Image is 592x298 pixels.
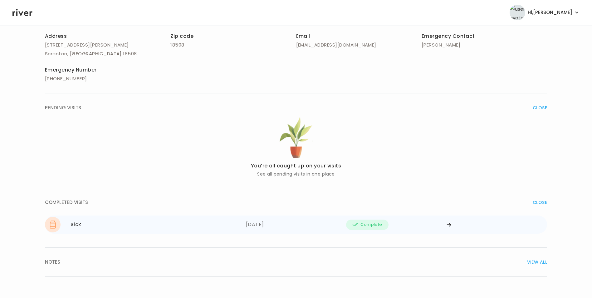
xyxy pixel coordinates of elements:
p: See all pending visits in one place [251,170,341,178]
span: Hi, [PERSON_NAME] [528,8,572,17]
img: user avatar [510,5,525,20]
span: Zip code [170,32,193,40]
span: NOTES [45,258,60,266]
button: PENDING VISITSCLOSE [45,93,547,122]
span: Emergency Contact [422,32,475,40]
p: [PHONE_NUMBER] [45,74,170,83]
span: Email [296,32,310,40]
span: VIEW ALL [527,258,547,266]
span: COMPLETED VISITS [45,198,88,207]
p: [PERSON_NAME] [422,41,547,49]
span: CLOSE [533,103,547,112]
div: Sick [71,220,81,229]
span: Complete [360,221,382,228]
p: [STREET_ADDRESS][PERSON_NAME] [45,41,170,49]
span: Emergency Number [45,66,97,73]
button: NOTESVIEW ALL [45,248,547,277]
p: 18508 [170,41,296,49]
button: COMPLETED VISITSCLOSE [45,188,547,217]
p: You’re all caught up on your visits [251,161,341,170]
span: PENDING VISITS [45,103,81,112]
p: [EMAIL_ADDRESS][DOMAIN_NAME] [296,41,422,49]
p: Scranton, [GEOGRAPHIC_DATA] 18508 [45,49,170,58]
button: user avatarHi,[PERSON_NAME] [510,5,580,20]
span: CLOSE [533,198,547,207]
div: [DATE] [246,217,346,232]
span: Address [45,32,67,40]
